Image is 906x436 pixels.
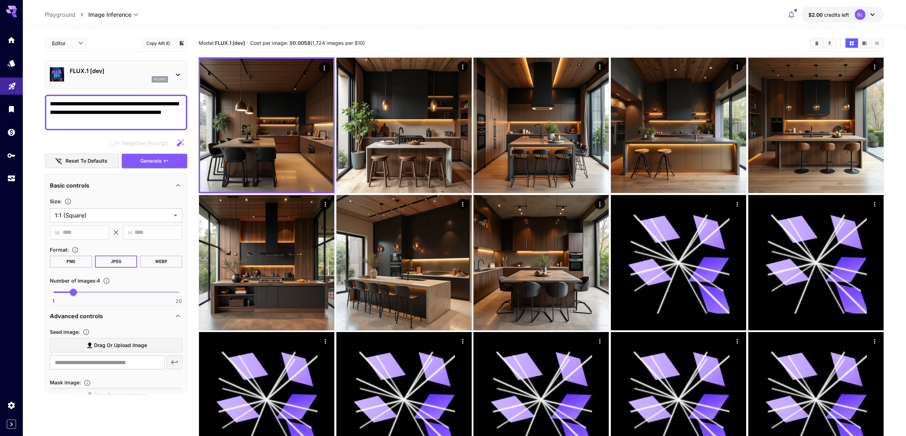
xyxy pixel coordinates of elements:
[50,64,182,85] div: FLUX.1 [dev]flux1d
[70,67,168,75] p: FLUX.1 [dev]
[122,139,167,147] span: Negative Prompt
[801,6,884,23] button: $2.00BL
[732,199,743,209] div: Actions
[611,58,746,193] img: 9k=
[45,154,119,168] button: Reset to defaults
[215,40,245,46] b: FLUX.1 [dev]
[869,199,880,209] div: Actions
[8,80,16,89] div: Playground
[810,38,837,48] div: Clear ImagesDownload All
[7,174,16,183] div: Usage
[45,10,88,19] nav: breadcrumb
[50,379,81,385] span: Mask image :
[858,38,871,48] button: Show images in video view
[869,336,880,346] div: Actions
[855,9,865,20] div: BL
[69,246,82,253] button: Choose the file format for the output image.
[808,12,824,18] span: $2.00
[320,336,331,346] div: Actions
[88,10,131,19] span: Image Inference
[50,308,182,325] div: Advanced controls
[50,312,103,320] p: Advanced controls
[45,10,75,19] a: Playground
[871,38,883,48] button: Show images in list view
[95,256,137,268] button: JPEG
[336,195,472,330] img: 2Q==
[94,341,147,350] span: Drag or upload image
[140,256,182,268] button: WEBP
[247,39,248,47] p: ·
[50,338,182,353] label: Drag or upload image
[811,38,823,48] button: Clear Images
[808,11,849,19] div: $2.00
[142,38,174,48] button: Copy AIR ID
[108,138,173,147] span: Negative prompts are not compatible with the selected model.
[50,198,62,204] span: Size :
[50,177,182,194] div: Basic controls
[336,58,472,193] img: 2Q==
[154,77,166,82] p: flux1d
[320,199,331,209] div: Actions
[50,278,100,284] span: Number of images : 4
[823,38,836,48] button: Download All
[7,105,16,114] div: Library
[80,329,93,336] button: Upload a reference image to guide the result. This is needed for Image-to-Image or Inpainting. Su...
[732,336,743,346] div: Actions
[62,198,74,205] button: Adjust the dimensions of the generated image by specifying its width and height in pixels, or sel...
[595,61,606,72] div: Actions
[52,40,74,47] span: Editor
[7,151,16,160] div: API Keys
[199,40,245,46] span: Model:
[293,40,310,46] b: 0.0058
[457,336,468,346] div: Actions
[732,61,743,72] div: Actions
[50,329,80,335] span: Seed image :
[52,298,54,305] span: 1
[869,61,880,72] div: Actions
[140,157,162,166] span: Generate
[50,256,92,268] button: PNG
[824,12,849,18] span: credits left
[7,420,16,429] button: Expand sidebar
[81,379,94,387] button: Upload a mask image to define the area to edit, or use the Mask Editor to create one from your se...
[178,39,185,47] button: Add to library
[7,36,16,44] div: Home
[55,211,171,220] span: 1:1 (Square)
[50,181,89,190] p: Basic controls
[845,38,884,48] div: Show images in grid viewShow images in video viewShow images in list view
[7,59,16,68] div: Models
[457,199,468,209] div: Actions
[595,199,606,209] div: Actions
[128,228,132,237] span: H
[7,401,16,410] div: Settings
[748,58,884,193] img: 9k=
[50,378,182,422] div: Seed Image is required!
[50,247,69,253] span: Format :
[845,38,858,48] button: Show images in grid view
[176,298,182,305] span: 20
[595,336,606,346] div: Actions
[200,59,333,192] img: Z
[473,58,609,193] img: 2Q==
[473,195,609,330] img: 9k=
[250,40,365,46] span: Cost per image: $ (1,724 images per $10)
[7,128,16,137] div: Wallet
[55,228,60,237] span: W
[100,277,113,284] button: Specify how many images to generate in a single request. Each image generation will be charged se...
[319,62,330,73] div: Actions
[199,195,334,330] img: 2Q==
[122,154,187,168] button: Generate
[457,61,468,72] div: Actions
